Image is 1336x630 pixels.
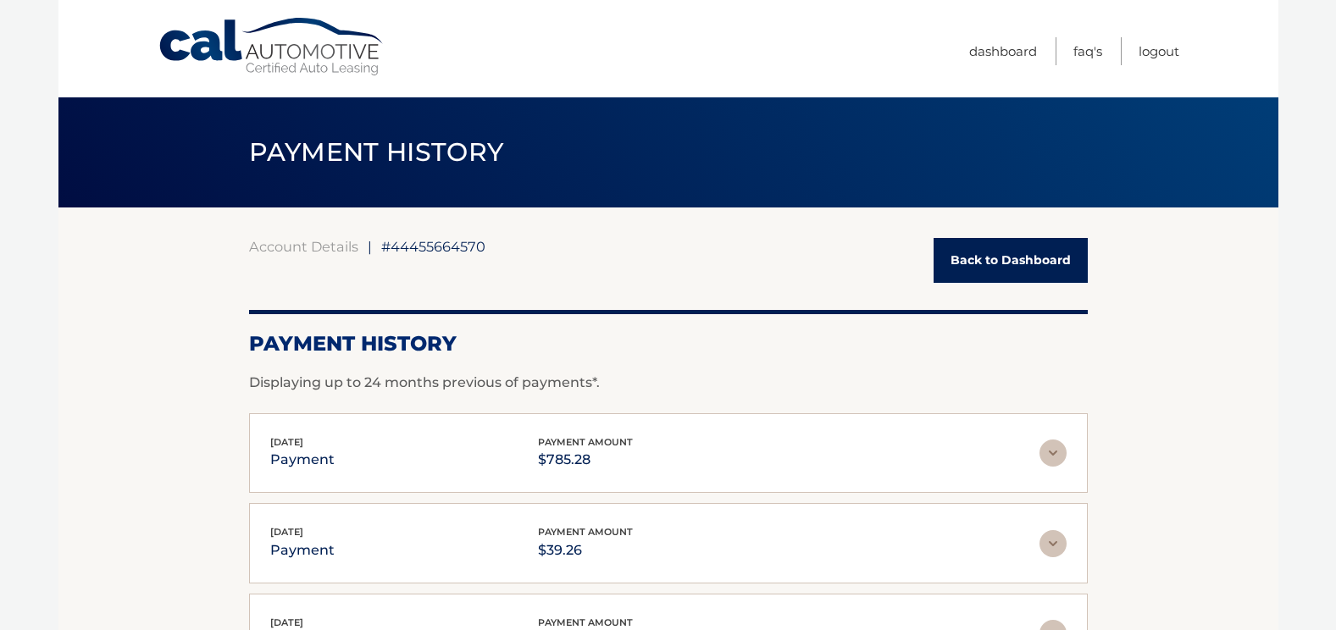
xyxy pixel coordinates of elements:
[249,331,1088,356] h2: Payment History
[1139,37,1179,65] a: Logout
[270,436,303,448] span: [DATE]
[1039,439,1067,467] img: accordion-rest.svg
[538,448,633,472] p: $785.28
[249,136,504,168] span: PAYMENT HISTORY
[969,37,1037,65] a: Dashboard
[538,539,633,562] p: $39.26
[1073,37,1102,65] a: FAQ's
[1039,530,1067,557] img: accordion-rest.svg
[270,526,303,538] span: [DATE]
[249,238,358,255] a: Account Details
[538,436,633,448] span: payment amount
[538,526,633,538] span: payment amount
[270,448,335,472] p: payment
[270,616,303,628] span: [DATE]
[158,17,386,77] a: Cal Automotive
[934,238,1088,283] a: Back to Dashboard
[538,616,633,628] span: payment amount
[270,539,335,562] p: payment
[368,238,372,255] span: |
[249,373,1088,393] p: Displaying up to 24 months previous of payments*.
[381,238,485,255] span: #44455664570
